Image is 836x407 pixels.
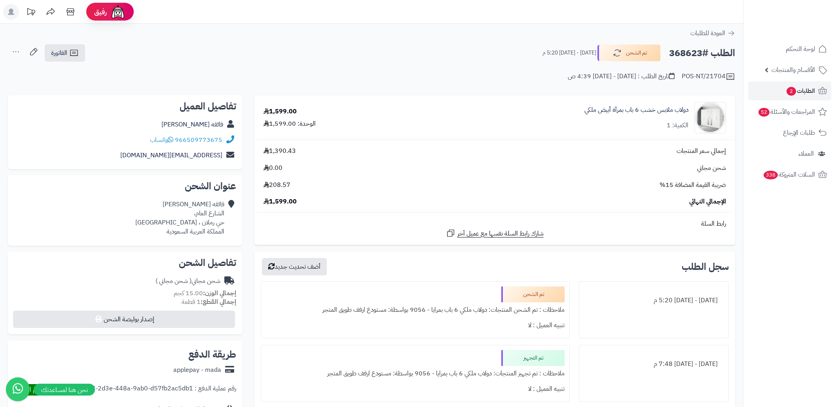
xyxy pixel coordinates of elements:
[798,148,814,159] span: العملاء
[758,106,815,117] span: المراجعات والأسئلة
[584,356,724,372] div: [DATE] - [DATE] 7:48 م
[772,64,815,75] span: الأقسام والمنتجات
[748,81,831,100] a: الطلبات2
[161,120,223,129] a: فائقه [PERSON_NAME]
[266,366,565,381] div: ملاحظات : تم تجهيز المنتجات: دولاب ملكي 6 باب بمرايا - 9056 بواسطة: مستودع ارفف طويق المتجر
[457,229,544,238] span: شارك رابط السلة نفسها مع عميل آخر
[182,297,236,307] small: 1 قطعة
[258,219,732,228] div: رابط السلة
[660,181,726,190] span: ضريبة القيمة المضافة 15%
[21,4,41,22] a: تحديثات المنصة
[264,197,297,206] span: 1,599.00
[155,276,191,286] span: ( شحن مجاني )
[697,164,726,173] span: شحن مجاني
[13,311,235,328] button: إصدار بوليصة الشحن
[783,127,815,138] span: طلبات الإرجاع
[174,288,236,298] small: 15.00 كجم
[155,277,220,286] div: شحن مجاني
[45,44,85,62] a: الفاتورة
[667,121,688,130] div: الكمية: 1
[786,43,815,55] span: لوحة التحكم
[14,102,236,111] h2: تفاصيل العميل
[262,258,327,275] button: أضف تحديث جديد
[542,49,596,57] small: [DATE] - [DATE] 5:20 م
[748,165,831,184] a: السلات المتروكة338
[175,135,222,145] a: 966509773675
[446,228,544,238] a: شارك رابط السلة نفسها مع عميل آخر
[266,302,565,318] div: ملاحظات : تم الشحن المنتجات: دولاب ملكي 6 باب بمرايا - 9056 بواسطة: مستودع ارفف طويق المتجر
[758,108,770,117] span: 52
[763,169,815,180] span: السلات المتروكة
[264,181,290,190] span: 208.57
[695,102,726,134] img: 1733065410-1-90x90.jpg
[188,350,236,359] h2: طريقة الدفع
[201,297,236,307] strong: إجمالي القطع:
[51,48,67,58] span: الفاتورة
[689,197,726,206] span: الإجمالي النهائي
[14,258,236,268] h2: تفاصيل الشحن
[120,151,222,160] a: [EMAIL_ADDRESS][DOMAIN_NAME]
[597,45,661,61] button: تم الشحن
[501,286,565,302] div: تم الشحن
[150,135,173,145] a: واتساب
[94,7,107,17] span: رفيق
[264,164,282,173] span: 0.00
[748,102,831,121] a: المراجعات والأسئلة52
[748,144,831,163] a: العملاء
[264,107,297,116] div: 1,599.00
[786,85,815,96] span: الطلبات
[782,21,828,38] img: logo-2.png
[135,200,224,236] div: فائقه [PERSON_NAME] الشارع العام، حي رملان ، [GEOGRAPHIC_DATA] المملكة العربية السعودية
[764,171,778,179] span: 338
[501,350,565,366] div: تم التجهيز
[682,72,735,81] div: POS-NT/21704
[173,366,221,375] div: applepay - mada
[110,4,126,20] img: ai-face.png
[682,262,729,271] h3: سجل الطلب
[748,40,831,58] a: لوحة التحكم
[690,28,735,38] a: العودة للطلبات
[266,318,565,333] div: تنبيه العميل : لا
[64,384,236,396] div: رقم عملية الدفع : b89885a7-2d3e-448a-9ab0-d57fb2ac5db1
[264,147,296,156] span: 1,390.43
[14,181,236,191] h2: عنوان الشحن
[787,87,796,96] span: 2
[266,381,565,397] div: تنبيه العميل : لا
[203,288,236,298] strong: إجمالي الوزن:
[568,72,675,81] div: تاريخ الطلب : [DATE] - [DATE] 4:39 ص
[669,45,735,61] h2: الطلب #368623
[264,119,316,128] div: الوحدة: 1,599.00
[748,123,831,142] a: طلبات الإرجاع
[584,293,724,308] div: [DATE] - [DATE] 5:20 م
[677,147,726,156] span: إجمالي سعر المنتجات
[690,28,725,38] span: العودة للطلبات
[584,106,688,115] a: دولاب ملابس خشب 6 باب بمرآة أبيض ملكي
